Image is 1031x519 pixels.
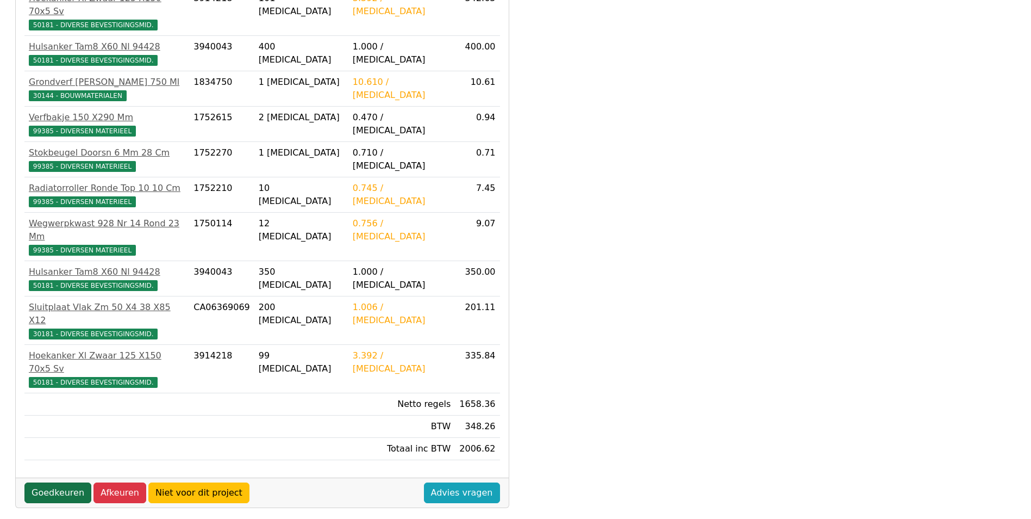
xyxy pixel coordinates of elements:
a: Hulsanker Tam8 X60 Nl 9442850181 - DIVERSE BEVESTIGINGSMID. [29,265,185,292]
td: 1750114 [189,213,254,261]
div: Grondverf [PERSON_NAME] 750 Ml [29,76,185,89]
div: 0.745 / [MEDICAL_DATA] [353,182,451,208]
td: 3940043 [189,261,254,296]
span: 50181 - DIVERSE BEVESTIGINGSMID. [29,20,158,30]
td: 1834750 [189,71,254,107]
td: 3914218 [189,345,254,393]
a: Sluitplaat Vlak Zm 50 X4 38 X85 X1230181 - DIVERSE BEVESTIGINGSMID. [29,301,185,340]
span: 99385 - DIVERSEN MATERIEEL [29,245,136,256]
td: 1658.36 [455,393,499,416]
td: 348.26 [455,416,499,438]
div: 2 [MEDICAL_DATA] [259,111,344,124]
div: 10.610 / [MEDICAL_DATA] [353,76,451,102]
span: 30144 - BOUWMATERIALEN [29,90,127,101]
span: 50181 - DIVERSE BEVESTIGINGSMID. [29,55,158,66]
a: Niet voor dit project [148,483,249,503]
span: 50181 - DIVERSE BEVESTIGINGSMID. [29,377,158,388]
td: 201.11 [455,296,499,345]
td: BTW [348,416,455,438]
div: Stokbeugel Doorsn 6 Mm 28 Cm [29,146,185,159]
a: Advies vragen [424,483,500,503]
td: 9.07 [455,213,499,261]
div: 0.710 / [MEDICAL_DATA] [353,146,451,172]
div: 10 [MEDICAL_DATA] [259,182,344,208]
td: 335.84 [455,345,499,393]
a: Verfbakje 150 X290 Mm99385 - DIVERSEN MATERIEEL [29,111,185,137]
td: 0.94 [455,107,499,142]
td: 1752270 [189,142,254,177]
div: 0.756 / [MEDICAL_DATA] [353,217,451,243]
div: Radiatorroller Ronde Top 10 10 Cm [29,182,185,195]
div: 1 [MEDICAL_DATA] [259,146,344,159]
td: 1752210 [189,177,254,213]
div: 1.000 / [MEDICAL_DATA] [353,40,451,66]
div: Verfbakje 150 X290 Mm [29,111,185,124]
span: 99385 - DIVERSEN MATERIEEL [29,126,136,137]
div: 0.470 / [MEDICAL_DATA] [353,111,451,137]
td: CA06369069 [189,296,254,345]
div: 99 [MEDICAL_DATA] [259,349,344,375]
a: Hulsanker Tam8 X60 Nl 9442850181 - DIVERSE BEVESTIGINGSMID. [29,40,185,66]
div: 1.000 / [MEDICAL_DATA] [353,265,451,292]
div: 350 [MEDICAL_DATA] [259,265,344,292]
a: Hoekanker Xl Zwaar 125 X150 70x5 Sv50181 - DIVERSE BEVESTIGINGSMID. [29,349,185,388]
span: 99385 - DIVERSEN MATERIEEL [29,196,136,207]
td: 2006.62 [455,438,499,460]
td: 7.45 [455,177,499,213]
span: 99385 - DIVERSEN MATERIEEL [29,161,136,172]
td: 3940043 [189,36,254,71]
div: 1.006 / [MEDICAL_DATA] [353,301,451,327]
div: Hulsanker Tam8 X60 Nl 94428 [29,40,185,53]
span: 50181 - DIVERSE BEVESTIGINGSMID. [29,280,158,291]
td: Totaal inc BTW [348,438,455,460]
a: Afkeuren [93,483,146,503]
div: 3.392 / [MEDICAL_DATA] [353,349,451,375]
td: 350.00 [455,261,499,296]
td: Netto regels [348,393,455,416]
td: 0.71 [455,142,499,177]
td: 10.61 [455,71,499,107]
div: 200 [MEDICAL_DATA] [259,301,344,327]
a: Wegwerpkwast 928 Nr 14 Rond 23 Mm99385 - DIVERSEN MATERIEEL [29,217,185,256]
a: Goedkeuren [24,483,91,503]
span: 30181 - DIVERSE BEVESTIGINGSMID. [29,329,158,339]
div: 12 [MEDICAL_DATA] [259,217,344,243]
div: Sluitplaat Vlak Zm 50 X4 38 X85 X12 [29,301,185,327]
div: Wegwerpkwast 928 Nr 14 Rond 23 Mm [29,217,185,243]
a: Grondverf [PERSON_NAME] 750 Ml30144 - BOUWMATERIALEN [29,76,185,102]
div: 400 [MEDICAL_DATA] [259,40,344,66]
div: 1 [MEDICAL_DATA] [259,76,344,89]
td: 400.00 [455,36,499,71]
div: Hoekanker Xl Zwaar 125 X150 70x5 Sv [29,349,185,375]
div: Hulsanker Tam8 X60 Nl 94428 [29,265,185,279]
td: 1752615 [189,107,254,142]
a: Radiatorroller Ronde Top 10 10 Cm99385 - DIVERSEN MATERIEEL [29,182,185,208]
a: Stokbeugel Doorsn 6 Mm 28 Cm99385 - DIVERSEN MATERIEEL [29,146,185,172]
